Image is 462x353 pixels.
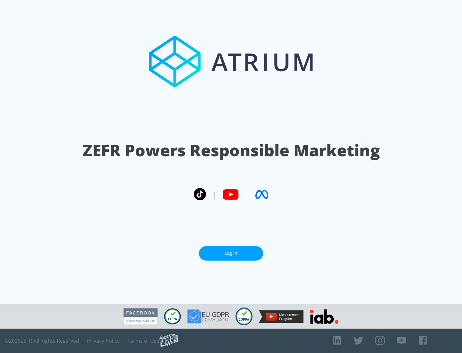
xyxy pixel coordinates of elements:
span: | [212,190,216,199]
img: COPPA Compliant [235,307,252,325]
img: IAB [310,309,338,324]
img: Facebook Marketing Partner [124,308,158,325]
a: Terms of Use [127,338,159,344]
span: © 2025 ZEFR All Rights Reserved [5,338,79,344]
img: CCPA Compliant [164,308,181,324]
h1: ZEFR Powers Responsible Marketing [82,139,380,161]
img: GDPR Compliant [187,309,229,323]
img: YouTube Measurement Program [259,310,304,323]
span: | [245,190,249,199]
a: Log In [199,246,263,261]
a: Privacy Policy [87,338,120,344]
